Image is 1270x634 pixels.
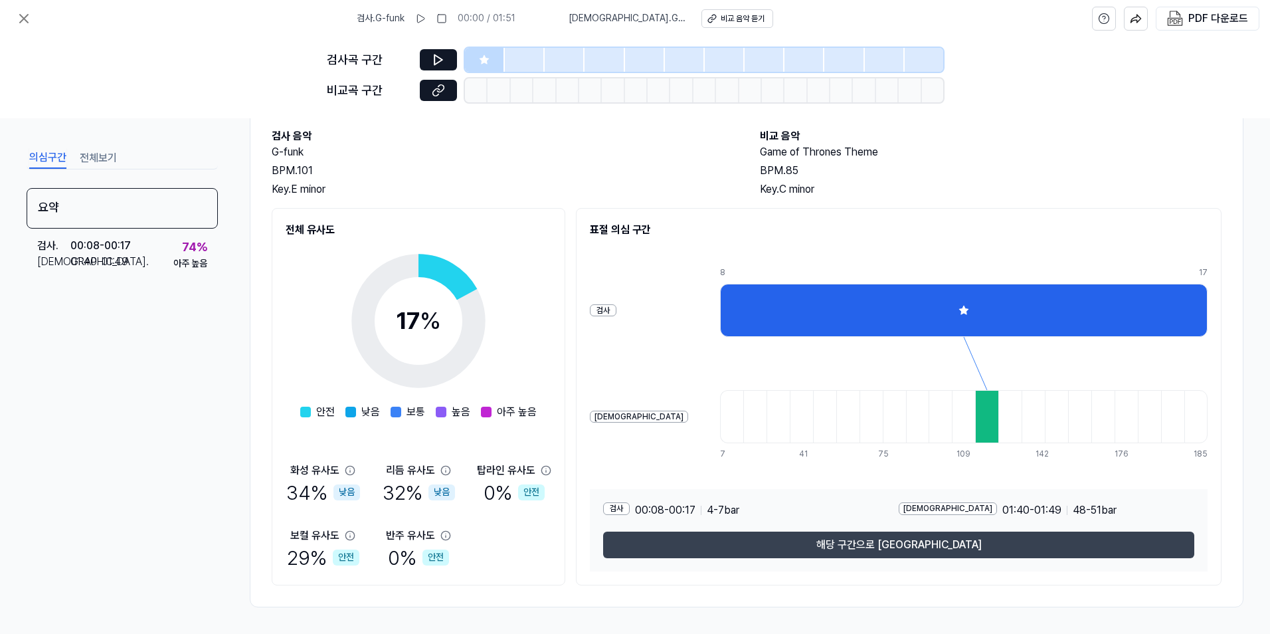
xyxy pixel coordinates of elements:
div: 00:00 / 01:51 [458,12,515,25]
div: 검사 . [37,238,70,254]
div: 75 [878,449,901,460]
button: 전체보기 [80,148,117,169]
div: 탑라인 유사도 [477,463,535,478]
div: 176 [1115,449,1138,460]
div: 비교곡 구간 [327,81,412,100]
h2: 표절 의심 구간 [590,222,1208,238]
div: [DEMOGRAPHIC_DATA] . [37,254,70,270]
div: 리듬 유사도 [386,463,435,478]
div: PDF 다운로드 [1188,10,1248,27]
button: 비교 음악 듣기 [701,9,773,28]
button: help [1092,7,1116,31]
div: 보컬 유사도 [290,528,339,544]
div: 검사곡 구간 [327,51,412,70]
button: 의심구간 [29,148,66,169]
div: 낮음 [333,484,360,500]
span: 48 - 51 bar [1073,502,1117,518]
div: 185 [1194,449,1208,460]
span: 안전 [316,404,335,420]
div: 7 [720,449,743,460]
div: 요약 [27,188,218,229]
div: 낮음 [428,484,455,500]
div: 안전 [518,484,545,500]
div: 반주 유사도 [386,528,435,544]
span: 아주 높음 [497,404,537,420]
div: 안전 [333,550,359,566]
div: Key. C minor [760,181,1222,197]
div: 8 [720,267,1199,278]
h2: 전체 유사도 [286,222,551,238]
div: 74 % [182,238,207,257]
span: % [420,306,441,335]
img: PDF Download [1167,11,1183,27]
span: 4 - 7 bar [707,502,739,518]
div: 32 % [383,478,455,506]
div: 화성 유사도 [290,463,339,478]
h2: Game of Thrones Theme [760,144,1222,160]
div: [DEMOGRAPHIC_DATA] [899,502,997,515]
h2: 검사 음악 [272,128,733,144]
div: 0 % [484,478,545,506]
svg: help [1098,12,1110,25]
div: 비교 음악 듣기 [721,13,765,25]
div: 00:08 - 00:17 [70,238,131,254]
div: 0 % [388,544,449,572]
button: 해당 구간으로 [GEOGRAPHIC_DATA] [603,532,1194,558]
span: 00:08 - 00:17 [635,502,695,518]
div: 34 % [286,478,360,506]
div: 17 [1199,267,1208,278]
div: 안전 [422,550,449,566]
div: 아주 높음 [173,257,207,270]
div: 142 [1036,449,1059,460]
span: 높음 [452,404,470,420]
div: [DEMOGRAPHIC_DATA] [590,411,688,423]
div: BPM. 101 [272,163,733,179]
div: 109 [956,449,980,460]
span: 낮음 [361,404,380,420]
div: BPM. 85 [760,163,1222,179]
h2: G-funk [272,144,733,160]
div: 검사 [590,304,616,317]
div: 41 [799,449,822,460]
span: 01:40 - 01:49 [1002,502,1061,518]
img: share [1130,13,1142,25]
div: 17 [396,303,441,339]
div: 29 % [287,544,359,572]
div: Key. E minor [272,181,733,197]
div: 01:40 - 01:49 [70,254,128,270]
span: [DEMOGRAPHIC_DATA] . Game of Thrones Theme [569,12,685,25]
span: 보통 [407,404,425,420]
button: PDF 다운로드 [1164,7,1251,30]
div: 검사 [603,502,630,515]
h2: 비교 음악 [760,128,1222,144]
span: 검사 . G-funk [357,12,405,25]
